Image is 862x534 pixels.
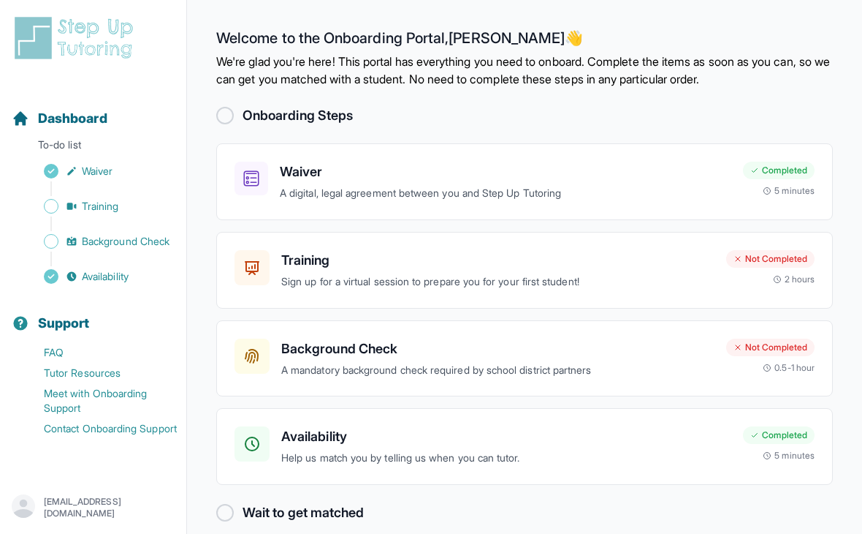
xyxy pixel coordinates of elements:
[44,496,175,519] p: [EMAIL_ADDRESS][DOMAIN_NAME]
[763,362,815,374] div: 0.5-1 hour
[216,53,833,88] p: We're glad you're here! This portal has everything you need to onboard. Complete the items as soo...
[281,450,731,467] p: Help us match you by telling us when you can tutor.
[216,408,833,485] a: AvailabilityHelp us match you by telling us when you can tutor.Completed5 minutes
[216,232,833,309] a: TrainingSign up for a virtual session to prepare you for your first student!Not Completed2 hours
[281,250,714,271] h3: Training
[216,29,833,53] h2: Welcome to the Onboarding Portal, [PERSON_NAME] 👋
[12,363,186,383] a: Tutor Resources
[12,383,186,418] a: Meet with Onboarding Support
[216,143,833,220] a: WaiverA digital, legal agreement between you and Step Up TutoringCompleted5 minutes
[281,362,714,379] p: A mandatory background check required by school district partners
[281,274,714,290] p: Sign up for a virtual session to prepare you for your first student!
[38,313,90,334] span: Support
[243,105,353,126] h2: Onboarding Steps
[726,250,815,268] div: Not Completed
[763,185,815,197] div: 5 minutes
[243,503,364,523] h2: Wait to get matched
[38,108,107,129] span: Dashboard
[6,290,180,339] button: Support
[12,196,186,217] a: Training
[12,161,186,181] a: Waiver
[743,162,815,179] div: Completed
[773,274,815,285] div: 2 hours
[82,269,129,284] span: Availability
[743,426,815,444] div: Completed
[12,15,142,61] img: logo
[281,339,714,359] h3: Background Check
[12,108,107,129] a: Dashboard
[12,342,186,363] a: FAQ
[12,418,186,439] a: Contact Onboarding Support
[280,162,731,182] h3: Waiver
[216,320,833,397] a: Background CheckA mandatory background check required by school district partnersNot Completed0.5...
[280,185,731,202] p: A digital, legal agreement between you and Step Up Tutoring
[82,199,119,214] span: Training
[281,426,731,447] h3: Availability
[82,234,169,249] span: Background Check
[12,494,175,521] button: [EMAIL_ADDRESS][DOMAIN_NAME]
[6,85,180,135] button: Dashboard
[82,164,112,178] span: Waiver
[12,266,186,287] a: Availability
[6,138,180,158] p: To-do list
[726,339,815,356] div: Not Completed
[763,450,815,462] div: 5 minutes
[12,231,186,252] a: Background Check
